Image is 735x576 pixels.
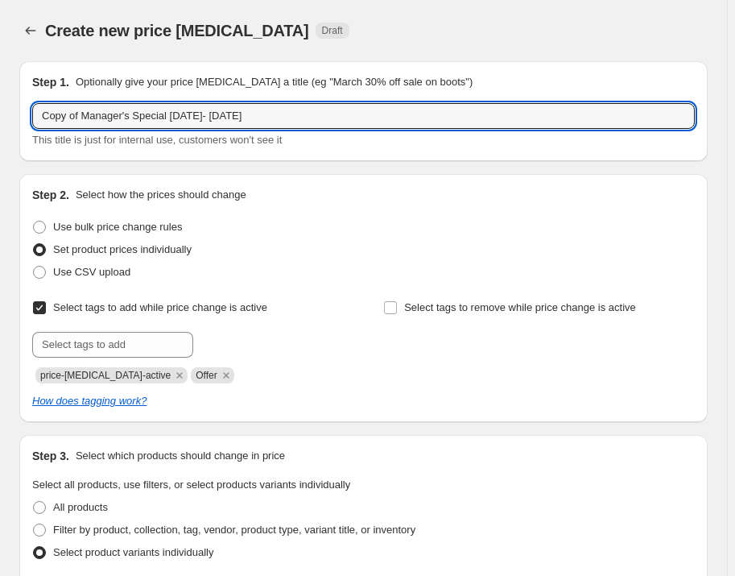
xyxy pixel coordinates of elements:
[196,370,217,381] span: Offer
[53,301,267,313] span: Select tags to add while price change is active
[76,448,285,464] p: Select which products should change in price
[219,368,233,383] button: Remove Offer
[404,301,636,313] span: Select tags to remove while price change is active
[53,243,192,255] span: Set product prices individually
[32,187,69,203] h2: Step 2.
[32,479,350,491] span: Select all products, use filters, or select products variants individually
[76,74,473,90] p: Optionally give your price [MEDICAL_DATA] a title (eg "March 30% off sale on boots")
[76,187,246,203] p: Select how the prices should change
[172,368,187,383] button: Remove price-change-job-active
[32,103,695,129] input: 30% off holiday sale
[32,332,193,358] input: Select tags to add
[32,74,69,90] h2: Step 1.
[53,524,415,536] span: Filter by product, collection, tag, vendor, product type, variant title, or inventory
[19,19,42,42] button: Price change jobs
[40,370,171,381] span: price-change-job-active
[322,24,343,37] span: Draft
[32,134,282,146] span: This title is just for internal use, customers won't see it
[32,448,69,464] h2: Step 3.
[45,22,309,39] span: Create new price [MEDICAL_DATA]
[53,221,182,233] span: Use bulk price change rules
[53,501,108,513] span: All products
[32,395,147,407] a: How does tagging work?
[53,546,213,558] span: Select product variants individually
[53,266,130,278] span: Use CSV upload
